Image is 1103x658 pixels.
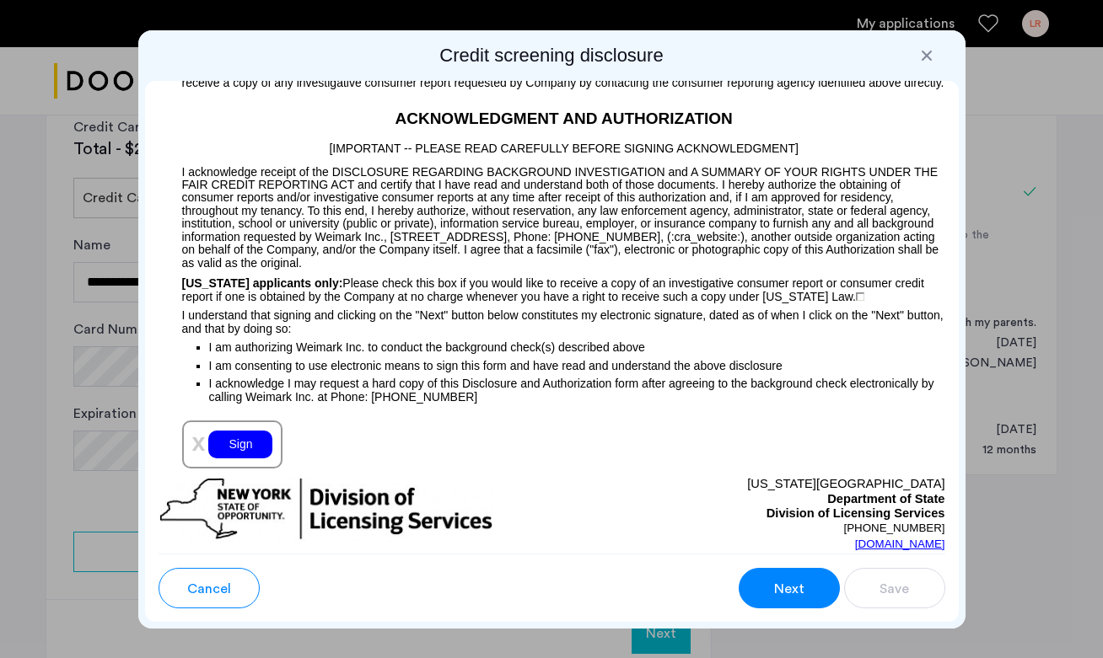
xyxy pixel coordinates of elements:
[208,431,272,458] div: Sign
[159,107,945,131] h2: ACKNOWLEDGMENT AND AUTHORIZATION
[192,429,206,456] span: x
[551,522,945,535] p: [PHONE_NUMBER]
[182,276,343,290] span: [US_STATE] applicants only:
[209,377,945,404] p: I acknowledge I may request a hard copy of this Disclosure and Authorization form after agreeing ...
[844,568,945,608] button: button
[209,356,945,375] p: I am consenting to use electronic means to sign this form and have read and understand the above ...
[159,158,945,270] p: I acknowledge receipt of the DISCLOSURE REGARDING BACKGROUND INVESTIGATION and A SUMMARY OF YOUR ...
[551,477,945,492] p: [US_STATE][GEOGRAPHIC_DATA]
[551,506,945,522] p: Division of Licensing Services
[855,536,945,553] a: [DOMAIN_NAME]
[145,44,959,67] h2: Credit screening disclosure
[159,270,945,304] p: Please check this box if you would like to receive a copy of an investigative consumer report or ...
[159,131,945,158] p: [IMPORTANT -- PLEASE READ CAREFULLY BEFORE SIGNING ACKNOWLEDGMENT]
[880,579,909,599] span: Save
[856,292,864,301] img: 4LAxfPwtD6BVinC2vKR9tPz10Xbrctccj4YAocJUAAAAASUVORK5CYIIA
[209,335,945,356] p: I am authorizing Weimark Inc. to conduct the background check(s) described above
[774,579,804,599] span: Next
[159,477,494,542] img: new-york-logo.png
[187,579,231,599] span: Cancel
[159,304,945,335] p: I understand that signing and clicking on the "Next" button below constitutes my electronic signa...
[739,568,840,608] button: button
[159,568,260,608] button: button
[551,492,945,507] p: Department of State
